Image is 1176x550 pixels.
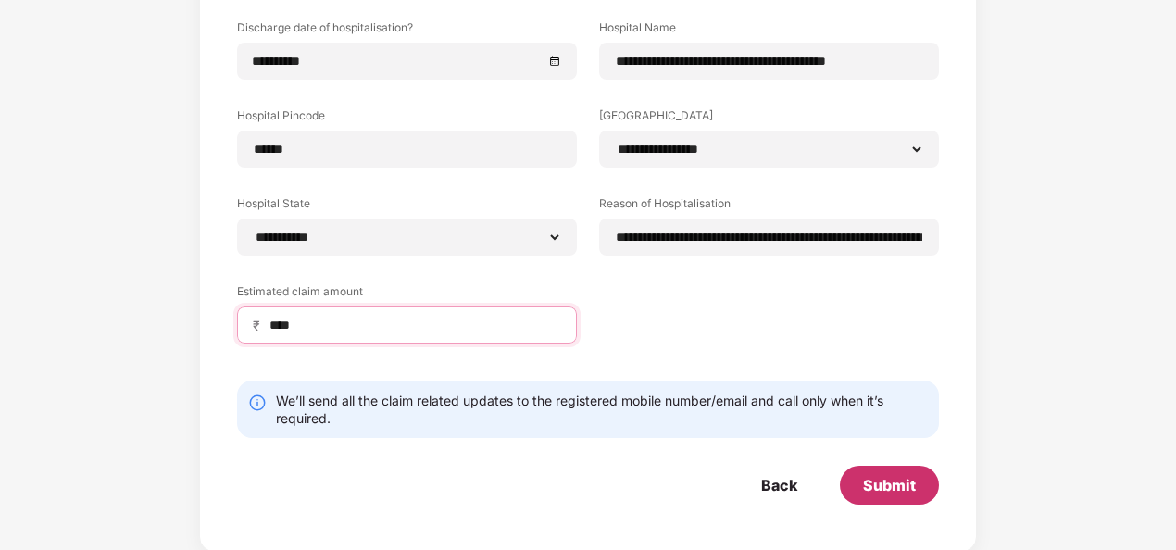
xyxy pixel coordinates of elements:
[248,394,267,412] img: svg+xml;base64,PHN2ZyBpZD0iSW5mby0yMHgyMCIgeG1sbnM9Imh0dHA6Ly93d3cudzMub3JnLzIwMDAvc3ZnIiB3aWR0aD...
[237,19,577,43] label: Discharge date of hospitalisation?
[599,195,939,219] label: Reason of Hospitalisation
[599,107,939,131] label: [GEOGRAPHIC_DATA]
[761,475,797,495] div: Back
[237,283,577,306] label: Estimated claim amount
[276,392,928,427] div: We’ll send all the claim related updates to the registered mobile number/email and call only when...
[253,317,268,334] span: ₹
[599,19,939,43] label: Hospital Name
[237,195,577,219] label: Hospital State
[237,107,577,131] label: Hospital Pincode
[863,475,916,495] div: Submit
